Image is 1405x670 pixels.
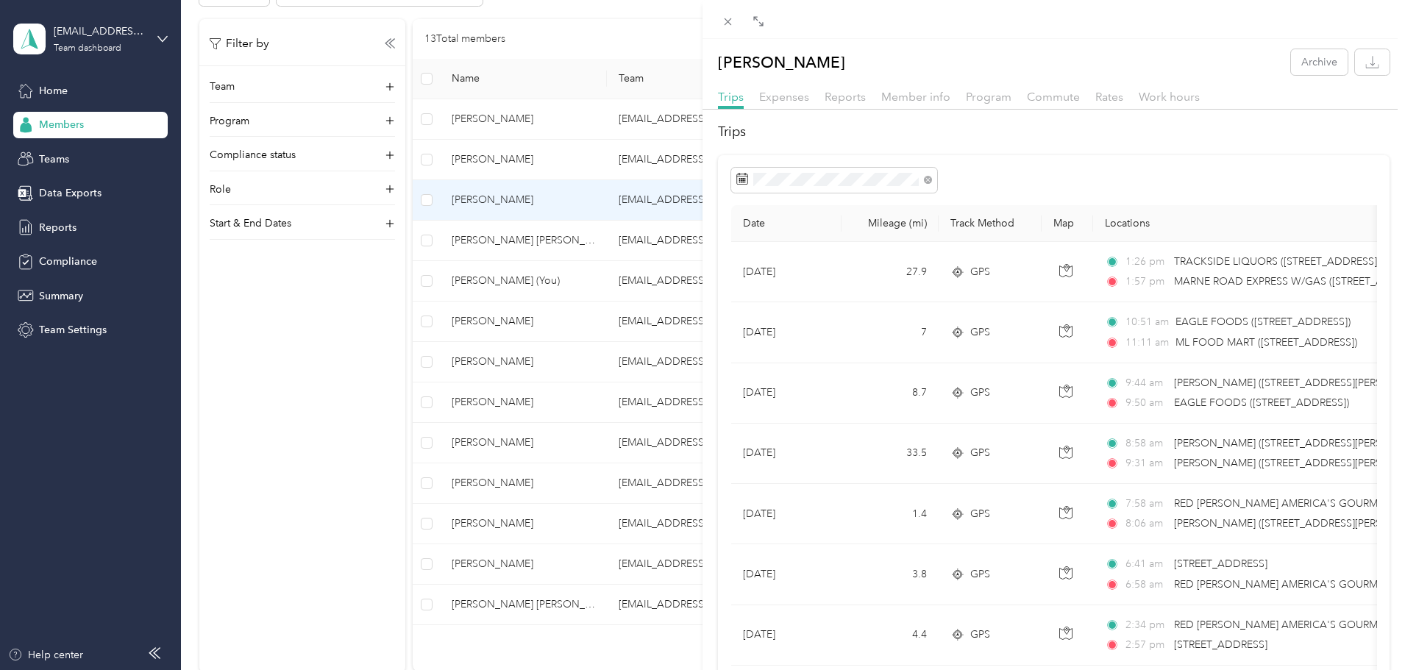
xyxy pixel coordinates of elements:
span: TRACKSIDE LIQUORS ([STREET_ADDRESS]) [1174,255,1380,268]
span: Work hours [1139,90,1200,104]
span: 8:06 am [1125,516,1167,532]
th: Track Method [939,205,1042,242]
td: 4.4 [842,605,939,666]
h2: Trips [718,122,1390,142]
span: 1:57 pm [1125,274,1167,290]
span: Trips [718,90,744,104]
button: Archive [1291,49,1348,75]
span: EAGLE FOODS ([STREET_ADDRESS]) [1175,316,1351,328]
th: Map [1042,205,1093,242]
span: GPS [970,445,990,461]
span: Commute [1027,90,1080,104]
td: [DATE] [731,484,842,544]
span: 2:57 pm [1125,637,1167,653]
span: Rates [1095,90,1123,104]
span: [STREET_ADDRESS] [1174,638,1267,651]
span: 7:58 am [1125,496,1167,512]
th: Mileage (mi) [842,205,939,242]
th: Date [731,205,842,242]
iframe: Everlance-gr Chat Button Frame [1323,588,1405,670]
td: 27.9 [842,242,939,302]
span: GPS [970,627,990,643]
span: Expenses [759,90,809,104]
span: Program [966,90,1011,104]
td: [DATE] [731,242,842,302]
span: 1:26 pm [1125,254,1167,270]
td: [DATE] [731,424,842,484]
span: 9:31 am [1125,455,1167,471]
span: 6:58 am [1125,577,1167,593]
td: 33.5 [842,424,939,484]
span: 2:34 pm [1125,617,1167,633]
span: 6:41 am [1125,556,1167,572]
span: 11:11 am [1125,335,1169,351]
span: GPS [970,566,990,582]
p: [PERSON_NAME] [718,49,845,75]
span: 9:44 am [1125,375,1167,391]
td: [DATE] [731,363,842,424]
td: 8.7 [842,363,939,424]
span: 8:58 am [1125,435,1167,452]
span: GPS [970,506,990,522]
span: EAGLE FOODS ([STREET_ADDRESS]) [1174,396,1349,409]
td: [DATE] [731,544,842,605]
td: 7 [842,302,939,363]
td: [DATE] [731,605,842,666]
span: [STREET_ADDRESS] [1174,557,1267,570]
span: Reports [825,90,866,104]
span: GPS [970,385,990,401]
td: [DATE] [731,302,842,363]
td: 3.8 [842,544,939,605]
span: 10:51 am [1125,314,1169,330]
span: GPS [970,324,990,341]
span: 9:50 am [1125,395,1167,411]
span: Member info [881,90,950,104]
span: ML FOOD MART ([STREET_ADDRESS]) [1175,336,1357,349]
td: 1.4 [842,484,939,544]
span: GPS [970,264,990,280]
